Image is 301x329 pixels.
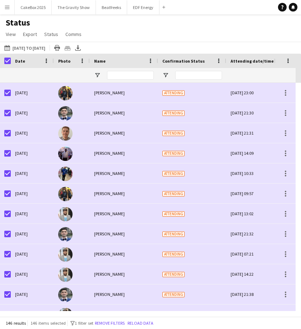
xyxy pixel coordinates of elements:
[58,308,73,322] img: Abhishek Rayewar
[162,58,205,64] span: Confirmation Status
[58,267,73,282] img: Abhishek Rayewar
[231,284,290,304] div: [DATE] 21:38
[94,150,125,156] span: [PERSON_NAME]
[11,305,54,324] div: [DATE]
[231,143,290,163] div: [DATE] 14:09
[6,31,16,37] span: View
[41,30,61,39] a: Status
[94,171,125,176] span: [PERSON_NAME]
[94,58,106,64] span: Name
[94,130,125,136] span: [PERSON_NAME]
[162,292,185,297] span: Attending
[162,111,185,116] span: Attending
[58,126,73,141] img: Jack Procter
[3,30,19,39] a: View
[94,191,125,196] span: [PERSON_NAME]
[58,167,73,181] img: Dan Castagno
[11,83,54,103] div: [DATE]
[44,31,58,37] span: Status
[126,319,155,327] button: Reload data
[162,191,185,197] span: Attending
[11,244,54,264] div: [DATE]
[231,305,290,324] div: [DATE] 23:03
[63,44,72,52] app-action-btn: Crew files as ZIP
[11,264,54,284] div: [DATE]
[65,31,82,37] span: Comms
[11,184,54,203] div: [DATE]
[162,131,185,136] span: Attending
[162,272,185,277] span: Attending
[93,319,126,327] button: Remove filters
[15,0,52,14] button: CakeBox 2025
[11,284,54,304] div: [DATE]
[75,320,93,326] span: 1 filter set
[58,58,70,64] span: Photo
[231,58,274,64] span: Attending date/time
[58,288,73,302] img: Elvis Assadi
[94,72,101,78] button: Open Filter Menu
[11,143,54,163] div: [DATE]
[15,58,25,64] span: Date
[107,71,154,80] input: Name Filter Input
[231,244,290,264] div: [DATE] 07:21
[231,184,290,203] div: [DATE] 09:57
[162,72,169,78] button: Open Filter Menu
[53,44,61,52] app-action-btn: Print
[231,103,290,123] div: [DATE] 21:30
[52,0,96,14] button: The Gravity Show
[74,44,82,52] app-action-btn: Export XLSX
[162,231,185,237] span: Attending
[94,292,125,297] span: [PERSON_NAME]
[94,110,125,116] span: [PERSON_NAME]
[231,163,290,183] div: [DATE] 10:33
[94,271,125,277] span: [PERSON_NAME]
[58,86,73,100] img: Martin Brady
[231,83,290,103] div: [DATE] 23:00
[11,224,54,244] div: [DATE]
[11,103,54,123] div: [DATE]
[162,252,185,257] span: Attending
[231,123,290,143] div: [DATE] 21:31
[94,251,125,257] span: [PERSON_NAME]
[11,163,54,183] div: [DATE]
[94,211,125,216] span: [PERSON_NAME]
[162,90,185,96] span: Attending
[23,31,37,37] span: Export
[20,30,40,39] a: Export
[58,247,73,262] img: Abhishek Rayewar
[58,106,73,121] img: Elvis Assadi
[31,320,66,326] span: 146 items selected
[162,151,185,156] span: Attending
[62,30,84,39] a: Comms
[58,187,73,201] img: Martin Brady
[94,231,125,236] span: [PERSON_NAME]
[231,264,290,284] div: [DATE] 14:22
[11,123,54,143] div: [DATE]
[231,204,290,224] div: [DATE] 13:02
[94,90,125,95] span: [PERSON_NAME]
[58,207,73,221] img: Abhishek Rayewar
[58,227,73,242] img: Elvis Assadi
[58,147,73,161] img: osahon ogunyemi
[11,204,54,224] div: [DATE]
[96,0,127,14] button: Beatfreeks
[175,71,222,80] input: Confirmation Status Filter Input
[127,0,159,14] button: EDF Energy
[3,44,47,52] button: [DATE] to [DATE]
[231,224,290,244] div: [DATE] 21:32
[162,211,185,217] span: Attending
[162,171,185,176] span: Attending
